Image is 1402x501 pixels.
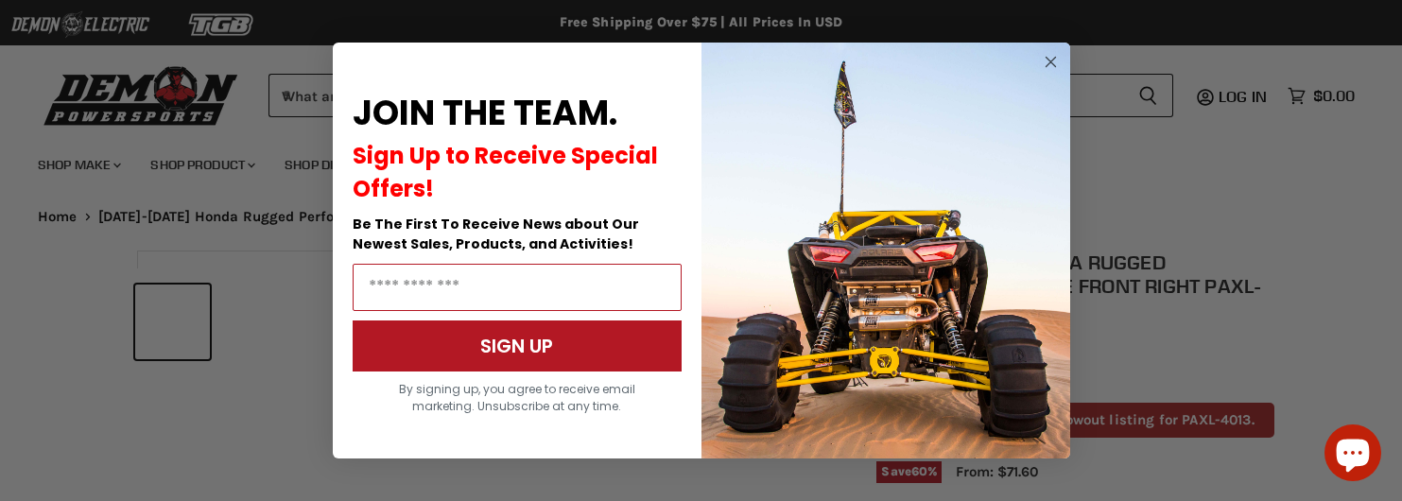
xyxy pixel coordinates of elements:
img: a9095488-b6e7-41ba-879d-588abfab540b.jpeg [701,43,1070,458]
span: Sign Up to Receive Special Offers! [353,140,658,204]
span: JOIN THE TEAM. [353,89,617,137]
span: By signing up, you agree to receive email marketing. Unsubscribe at any time. [399,381,635,414]
button: Close dialog [1039,50,1063,74]
button: SIGN UP [353,320,682,371]
inbox-online-store-chat: Shopify online store chat [1319,424,1387,486]
span: Be The First To Receive News about Our Newest Sales, Products, and Activities! [353,215,639,253]
input: Email Address [353,264,682,311]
